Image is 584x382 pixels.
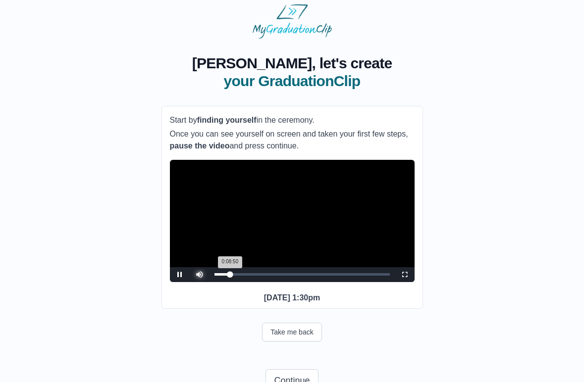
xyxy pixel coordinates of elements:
div: Video Player [170,160,415,282]
button: Mute [190,267,210,282]
p: [DATE] 1:30pm [170,292,415,304]
b: pause the video [170,142,230,150]
button: Take me back [262,323,321,341]
button: Fullscreen [395,267,415,282]
p: Once you can see yourself on screen and taken your first few steps, and press continue. [170,128,415,152]
b: finding yourself [197,116,257,124]
button: Pause [170,267,190,282]
span: [PERSON_NAME], let's create [192,54,392,72]
img: MyGraduationClip [253,4,332,39]
span: your GraduationClip [192,72,392,90]
p: Start by in the ceremony. [170,114,415,126]
div: Progress Bar [214,273,390,276]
